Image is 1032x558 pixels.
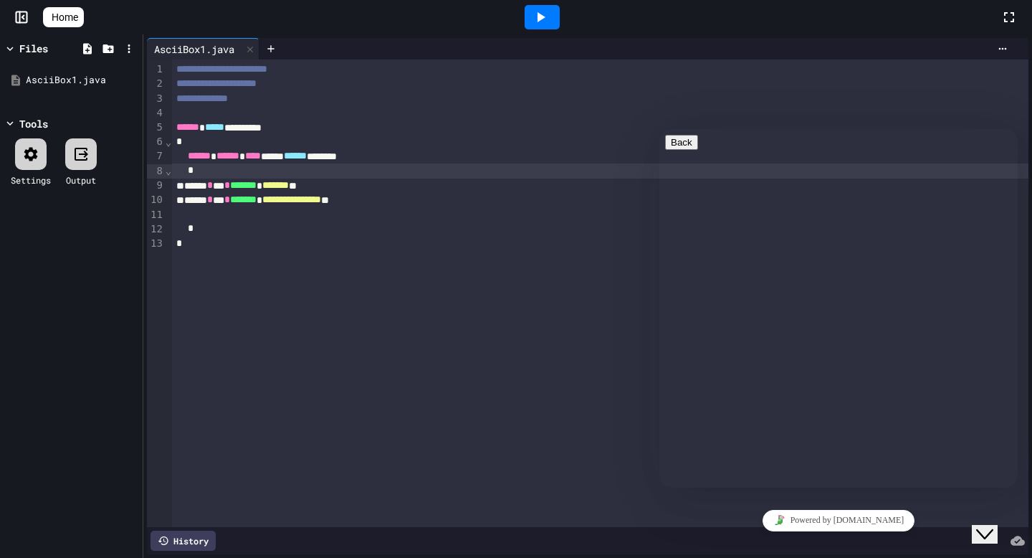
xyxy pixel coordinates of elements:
[659,129,1018,488] iframe: chat widget
[19,116,48,131] div: Tools
[147,237,165,251] div: 13
[147,135,165,149] div: 6
[147,179,165,193] div: 9
[147,77,165,91] div: 2
[165,165,172,176] span: Fold line
[147,164,165,179] div: 8
[11,174,51,186] div: Settings
[147,62,165,77] div: 1
[972,501,1018,544] iframe: chat widget
[66,174,96,186] div: Output
[147,120,165,135] div: 5
[147,193,165,207] div: 10
[26,73,138,88] div: AsciiBox1.java
[147,106,165,120] div: 4
[147,208,165,222] div: 11
[52,10,78,24] span: Home
[147,42,242,57] div: AsciiBox1.java
[147,38,259,60] div: AsciiBox1.java
[165,136,172,148] span: Fold line
[147,92,165,106] div: 3
[659,504,1018,536] iframe: chat widget
[150,531,216,551] div: History
[19,41,48,56] div: Files
[147,149,165,164] div: 7
[43,7,84,27] a: Home
[147,222,165,237] div: 12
